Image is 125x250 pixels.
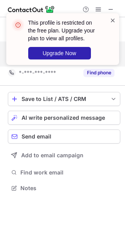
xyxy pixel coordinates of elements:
[8,92,120,106] button: save-profile-one-click
[22,96,107,102] div: Save to List / ATS / CRM
[8,183,120,194] button: Notes
[28,19,100,42] header: This profile is restricted on the free plan. Upgrade your plan to view all profiles.
[20,169,117,176] span: Find work email
[21,152,83,158] span: Add to email campaign
[8,5,55,14] img: ContactOut v5.3.10
[22,115,105,121] span: AI write personalized message
[43,50,76,56] span: Upgrade Now
[8,111,120,125] button: AI write personalized message
[12,19,24,31] img: error
[20,185,117,192] span: Notes
[22,133,51,140] span: Send email
[8,129,120,144] button: Send email
[28,47,91,59] button: Upgrade Now
[8,167,120,178] button: Find work email
[8,148,120,162] button: Add to email campaign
